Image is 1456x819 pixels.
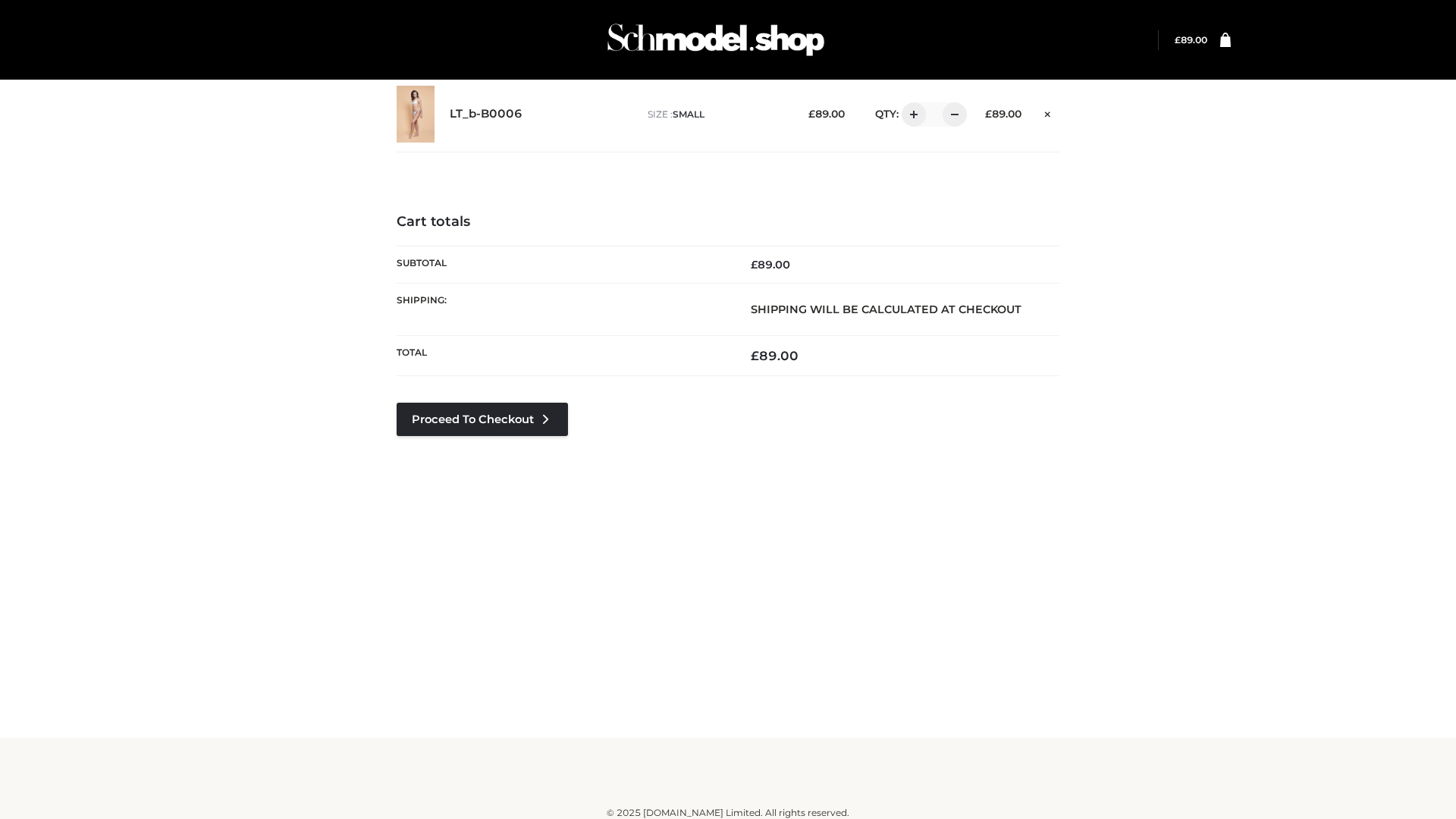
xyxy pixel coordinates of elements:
[450,107,522,121] a: LT_b-B0006
[397,283,728,335] th: Shipping:
[397,246,728,283] th: Subtotal
[1037,102,1059,122] a: Remove this item
[808,108,815,120] span: £
[985,108,1021,120] bdi: 89.00
[985,108,992,120] span: £
[1175,34,1207,45] a: £89.00
[751,258,790,271] bdi: 89.00
[751,303,1021,316] strong: Shipping will be calculated at checkout
[648,108,785,121] p: size :
[397,403,568,436] a: Proceed to Checkout
[1175,34,1181,45] span: £
[860,102,962,127] div: QTY:
[673,108,704,120] span: SMALL
[808,108,845,120] bdi: 89.00
[602,10,830,70] img: Schmodel Admin 964
[751,348,799,363] bdi: 89.00
[751,258,758,271] span: £
[751,348,759,363] span: £
[397,336,728,376] th: Total
[1175,34,1207,45] bdi: 89.00
[397,86,435,143] img: LT_b-B0006 - SMALL
[397,214,1059,231] h4: Cart totals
